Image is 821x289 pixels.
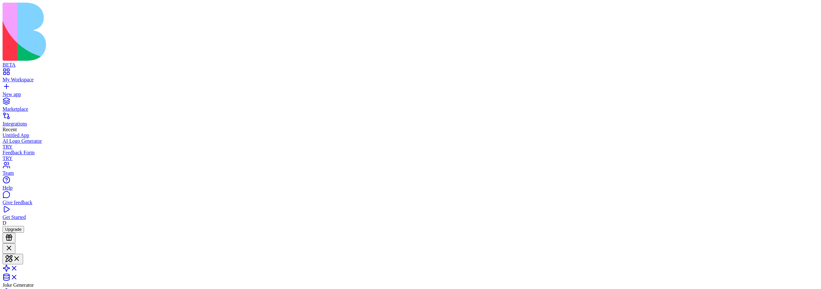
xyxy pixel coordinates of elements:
a: Get Started [3,209,818,220]
div: Give feedback [3,200,818,205]
img: logo [3,3,260,61]
a: Integrations [3,115,818,127]
div: BETA [3,62,818,68]
a: Untitled App [3,132,818,138]
a: AI Logo GeneratorTRY [3,138,818,150]
div: TRY [3,156,818,161]
div: TRY [3,144,818,150]
span: Joke Generator [3,282,34,288]
a: My Workspace [3,71,818,83]
div: Integrations [3,121,818,127]
div: Team [3,170,818,176]
a: Feedback FormTRY [3,150,818,161]
span: D [3,220,6,226]
a: Marketplace [3,100,818,112]
div: All 20 jokes generated! 🎉 [18,31,73,38]
a: BETA [3,56,818,68]
div: Marketplace [3,106,818,112]
a: New app [3,86,818,97]
div: Get Started [3,214,818,220]
div: Feedback Form [3,150,818,156]
p: Get ready to laugh with AI-powered humor! [5,38,91,56]
a: Give feedback [3,194,818,205]
span: Recent [3,127,17,132]
div: My Workspace [3,77,818,83]
h1: 😂 Joke Generator 🎭 [5,10,91,36]
a: Upgrade [3,226,24,232]
a: Team [3,165,818,176]
div: Help [3,185,818,191]
button: Upgrade [3,226,24,233]
div: New app [3,92,818,97]
a: Help [3,179,818,191]
div: AI Logo Generator [3,138,818,144]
